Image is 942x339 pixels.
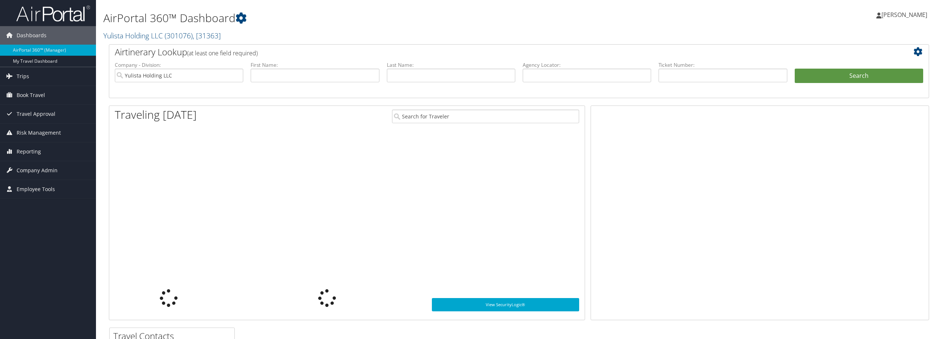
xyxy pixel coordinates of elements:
span: , [ 31363 ] [193,31,221,41]
a: View SecurityLogic® [432,298,579,311]
label: Ticket Number: [659,61,787,69]
h2: Airtinerary Lookup [115,46,855,58]
label: Agency Locator: [523,61,651,69]
h1: AirPortal 360™ Dashboard [103,10,657,26]
span: Travel Approval [17,105,55,123]
a: Yulista Holding LLC [103,31,221,41]
span: ( 301076 ) [165,31,193,41]
span: Reporting [17,142,41,161]
a: [PERSON_NAME] [876,4,935,26]
h1: Traveling [DATE] [115,107,197,122]
input: Search for Traveler [392,110,579,123]
label: First Name: [251,61,379,69]
img: airportal-logo.png [16,5,90,22]
span: Company Admin [17,161,58,180]
label: Last Name: [387,61,515,69]
span: (at least one field required) [187,49,258,57]
span: Risk Management [17,124,61,142]
span: Dashboards [17,26,47,45]
label: Company - Division: [115,61,243,69]
span: Book Travel [17,86,45,104]
span: Employee Tools [17,180,55,198]
span: Trips [17,67,29,86]
button: Search [795,69,923,83]
span: [PERSON_NAME] [881,11,927,19]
